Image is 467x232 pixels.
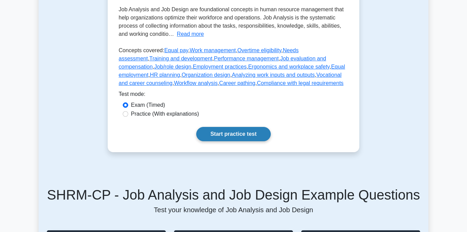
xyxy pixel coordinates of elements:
[47,206,420,214] p: Test your knowledge of Job Analysis and Job Design
[119,46,348,90] p: Concepts covered: , , , , , , , , , , , , , , , , ,
[219,80,255,86] a: Career pathing
[131,101,165,109] label: Exam (Timed)
[196,127,270,141] a: Start practice test
[257,80,343,86] a: Compliance with legal requirements
[47,187,420,203] h5: SHRM-CP - Job Analysis and Job Design Example Questions
[154,64,191,70] a: Job/role design
[237,47,281,53] a: Overtime eligibility
[232,72,315,78] a: Analyzing work inputs and outputs
[119,6,344,37] span: Job Analysis and Job Design are foundational concepts in human resource management that help orga...
[248,64,330,70] a: Ergonomics and workplace safety
[174,80,218,86] a: Workflow analysis
[150,72,180,78] a: HR planning
[131,110,199,118] label: Practice (With explanations)
[164,47,188,53] a: Equal pay
[193,64,246,70] a: Employment practices
[119,90,348,101] div: Test mode:
[182,72,230,78] a: Organization design
[214,56,279,61] a: Performance management
[177,30,204,38] button: Read more
[149,56,212,61] a: Training and development
[190,47,236,53] a: Work management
